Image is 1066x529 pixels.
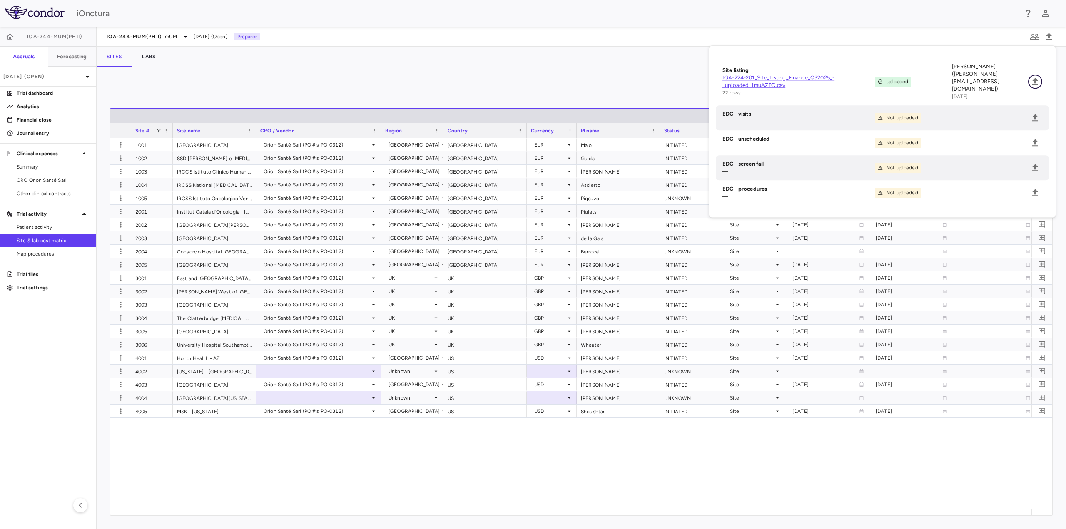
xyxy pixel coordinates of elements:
[577,311,660,324] div: [PERSON_NAME]
[264,178,370,191] div: Orion Santé Sarl (PO #'s PO-0312)
[173,191,256,204] div: IRCSS Istituto Oncologico Veneto
[722,160,875,168] h6: EDC - screen fail
[730,245,774,258] div: Site
[264,245,370,258] div: Orion Santé Sarl (PO #'s PO-0312)
[264,138,370,151] div: Orion Santé Sarl (PO #'s PO-0312)
[107,33,162,40] span: IOA-244-mUM(PhII)
[792,218,859,231] div: [DATE]
[17,237,89,244] span: Site & lab cost matrix
[173,405,256,417] div: MSK - [US_STATE]
[730,405,774,418] div: Site
[792,298,859,311] div: [DATE]
[165,33,177,40] span: mUM
[17,129,89,137] p: Journal entry
[660,205,722,218] div: INITIATED
[1038,261,1046,268] svg: Add comment
[534,405,566,418] div: USD
[131,338,173,351] div: 3006
[730,231,774,245] div: Site
[443,205,527,218] div: [GEOGRAPHIC_DATA]
[534,231,566,245] div: EUR
[660,218,722,231] div: INITIATED
[534,271,566,285] div: GBP
[660,191,722,204] div: UNKNOWN
[1028,111,1042,125] span: Upload
[660,138,722,151] div: INITIATED
[886,139,918,147] span: Not uploaded
[534,205,566,218] div: EUR
[443,138,527,151] div: [GEOGRAPHIC_DATA]
[722,74,875,89] a: IOA-224-201_Site_Listing_Finance_Q32025_-_uploaded_1muAZFQ.csv
[876,258,942,271] div: [DATE]
[660,325,722,338] div: INITIATED
[264,205,370,218] div: Orion Santé Sarl (PO #'s PO-0312)
[389,191,440,205] div: [GEOGRAPHIC_DATA]
[660,351,722,364] div: INITIATED
[385,128,402,134] span: Region
[13,53,35,60] h6: Accruals
[660,245,722,258] div: UNKNOWN
[1028,75,1042,89] span: Upload
[131,178,173,191] div: 1004
[792,311,859,325] div: [DATE]
[660,405,722,417] div: INITIATED
[389,245,440,258] div: [GEOGRAPHIC_DATA]
[264,258,370,271] div: Orion Santé Sarl (PO #'s PO-0312)
[389,258,440,271] div: [GEOGRAPHIC_DATA]
[1038,327,1046,335] svg: Add comment
[730,351,774,365] div: Site
[173,138,256,151] div: [GEOGRAPHIC_DATA]
[792,405,859,418] div: [DATE]
[389,378,440,391] div: [GEOGRAPHIC_DATA]
[722,135,875,143] h6: EDC - unscheduled
[131,165,173,178] div: 1003
[577,271,660,284] div: [PERSON_NAME]
[1036,219,1048,230] button: Add comment
[131,378,173,391] div: 4003
[173,338,256,351] div: University Hospital Southampton NHS Foundation
[77,7,1018,20] div: iOnctura
[173,378,256,391] div: [GEOGRAPHIC_DATA]
[173,245,256,258] div: Consorcio Hospital [GEOGRAPHIC_DATA][PERSON_NAME] - [GEOGRAPHIC_DATA]
[534,325,566,338] div: GBP
[1038,234,1046,242] svg: Add comment
[17,210,79,218] p: Trial activity
[792,258,859,271] div: [DATE]
[534,218,566,231] div: EUR
[131,325,173,338] div: 3005
[792,338,859,351] div: [DATE]
[173,285,256,298] div: [PERSON_NAME] West of [GEOGRAPHIC_DATA][MEDICAL_DATA], [GEOGRAPHIC_DATA] (NHS [GEOGRAPHIC_DATA] &...
[443,231,527,244] div: [GEOGRAPHIC_DATA]
[443,245,527,258] div: [GEOGRAPHIC_DATA]
[660,391,722,404] div: UNKNOWN
[173,351,256,364] div: Honor Health - AZ
[577,191,660,204] div: Pigozzo
[173,151,256,164] div: SSD [PERSON_NAME] e [MEDICAL_DATA]
[389,325,433,338] div: UK
[264,298,370,311] div: Orion Santé Sarl (PO #'s PO-0312)
[534,178,566,191] div: EUR
[1036,392,1048,403] button: Add comment
[443,258,527,271] div: [GEOGRAPHIC_DATA]
[722,185,875,193] h6: EDC - procedures
[534,378,566,391] div: USD
[952,94,968,99] span: [DATE]
[1038,274,1046,282] svg: Add comment
[1038,247,1046,255] svg: Add comment
[534,151,566,165] div: EUR
[177,128,200,134] span: Site name
[730,325,774,338] div: Site
[1038,287,1046,295] svg: Add comment
[534,311,566,325] div: GBP
[1036,325,1048,337] button: Add comment
[264,311,370,325] div: Orion Santé Sarl (PO #'s PO-0312)
[131,231,173,244] div: 2003
[443,271,527,284] div: UK
[131,351,173,364] div: 4001
[173,218,256,231] div: [GEOGRAPHIC_DATA][PERSON_NAME] - CHUS
[173,311,256,324] div: The Clatterbridge [MEDICAL_DATA] Centre NHS Foundation Trust
[1036,272,1048,283] button: Add comment
[1038,394,1046,402] svg: Add comment
[660,338,722,351] div: INITIATED
[577,245,660,258] div: Berrocal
